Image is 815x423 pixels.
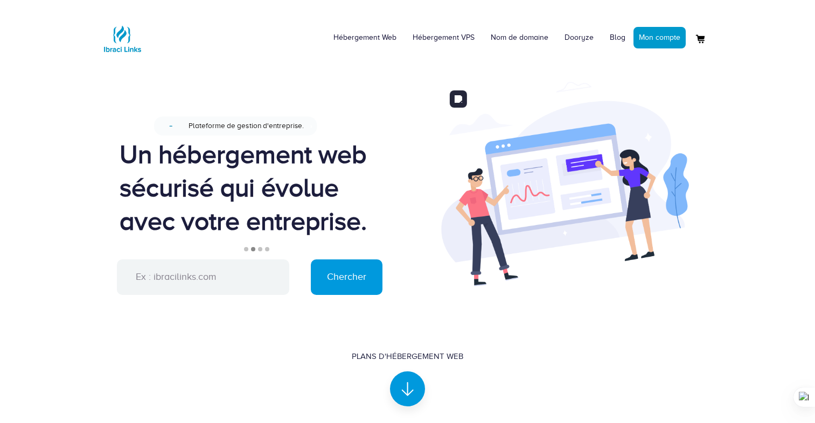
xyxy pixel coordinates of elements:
input: Ex : ibracilinks.com [117,259,289,295]
a: Blog [602,22,633,54]
a: Mon compte [633,27,686,48]
div: Un hébergement web sécurisé qui évolue avec votre entreprise. [120,138,392,238]
img: Logo Ibraci Links [101,17,144,60]
input: Chercher [311,259,382,295]
a: Logo Ibraci Links [101,8,144,60]
div: Plans d'hébergement Web [352,351,463,362]
a: Hébergement Web [325,22,405,54]
a: Dooryze [556,22,602,54]
a: Hébergement VPS [405,22,483,54]
span: Nouveau [169,126,172,126]
span: Plateforme de gestion d'entreprise. [188,122,303,130]
a: Nom de domaine [483,22,556,54]
a: NouveauPlateforme de gestion d'entreprise. [154,114,357,138]
a: Plans d'hébergement Web [352,351,463,397]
